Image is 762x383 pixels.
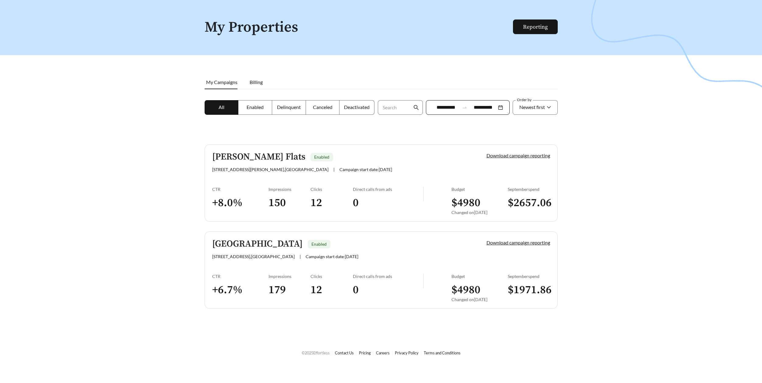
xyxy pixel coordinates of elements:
span: Campaign start date: [DATE] [339,167,392,172]
h3: 0 [353,283,423,297]
span: Deactivated [344,104,370,110]
h3: + 6.7 % [212,283,269,297]
span: Campaign start date: [DATE] [306,254,358,259]
h3: $ 4980 [451,196,508,210]
span: Delinquent [277,104,301,110]
span: Enabled [311,241,327,247]
a: [PERSON_NAME] FlatsEnabled[STREET_ADDRESS][PERSON_NAME],[GEOGRAPHIC_DATA]|Campaign start date:[DA... [205,144,558,222]
div: Clicks [311,187,353,192]
span: Newest first [519,104,545,110]
div: Changed on [DATE] [451,297,508,302]
div: Impressions [269,274,311,279]
span: | [300,254,301,259]
h3: 0 [353,196,423,210]
div: Impressions [269,187,311,192]
span: swap-right [462,105,467,110]
h3: 12 [311,283,353,297]
h3: $ 2657.06 [508,196,550,210]
a: Download campaign reporting [486,240,550,245]
h3: $ 4980 [451,283,508,297]
span: Canceled [313,104,332,110]
span: Billing [250,79,263,85]
h3: 179 [269,283,311,297]
div: Clicks [311,274,353,279]
div: Changed on [DATE] [451,210,508,215]
span: Enabled [314,154,329,160]
h5: [PERSON_NAME] Flats [212,152,305,162]
h3: 150 [269,196,311,210]
div: September spend [508,187,550,192]
a: [GEOGRAPHIC_DATA]Enabled[STREET_ADDRESS],[GEOGRAPHIC_DATA]|Campaign start date:[DATE]Download cam... [205,231,558,309]
span: [STREET_ADDRESS][PERSON_NAME] , [GEOGRAPHIC_DATA] [212,167,328,172]
h5: [GEOGRAPHIC_DATA] [212,239,303,249]
span: | [333,167,335,172]
h3: $ 1971.86 [508,283,550,297]
h1: My Properties [205,19,514,36]
span: search [413,105,419,110]
img: line [423,274,424,288]
span: to [462,105,467,110]
div: Budget [451,187,508,192]
button: Reporting [513,19,558,34]
span: [STREET_ADDRESS] , [GEOGRAPHIC_DATA] [212,254,295,259]
div: Budget [451,274,508,279]
div: CTR [212,187,269,192]
span: Enabled [247,104,264,110]
div: Direct calls from ads [353,187,423,192]
h3: 12 [311,196,353,210]
a: Reporting [523,23,548,30]
span: My Campaigns [206,79,237,85]
span: All [219,104,224,110]
div: Direct calls from ads [353,274,423,279]
h3: + 8.0 % [212,196,269,210]
div: CTR [212,274,269,279]
a: Download campaign reporting [486,153,550,158]
div: September spend [508,274,550,279]
img: line [423,187,424,201]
